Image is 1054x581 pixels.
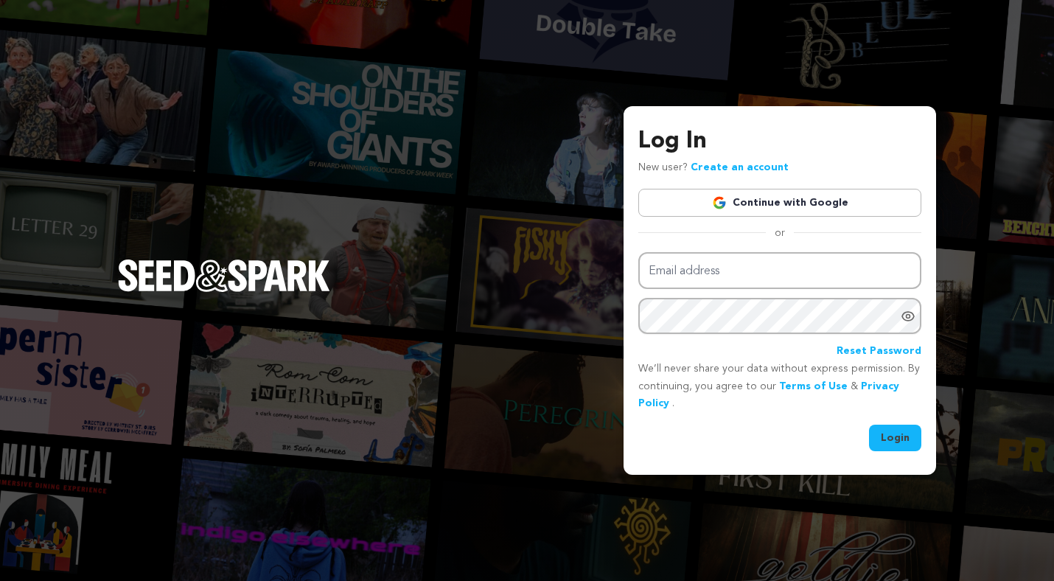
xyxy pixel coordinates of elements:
a: Continue with Google [638,189,921,217]
button: Login [869,425,921,451]
a: Seed&Spark Homepage [118,260,330,321]
p: New user? [638,159,789,177]
a: Create an account [691,162,789,173]
span: or [766,226,794,240]
a: Reset Password [837,343,921,361]
a: Show password as plain text. Warning: this will display your password on the screen. [901,309,915,324]
a: Terms of Use [779,381,848,392]
input: Email address [638,252,921,290]
p: We’ll never share your data without express permission. By continuing, you agree to our & . [638,361,921,413]
img: Seed&Spark Logo [118,260,330,292]
h3: Log In [638,124,921,159]
img: Google logo [712,195,727,210]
